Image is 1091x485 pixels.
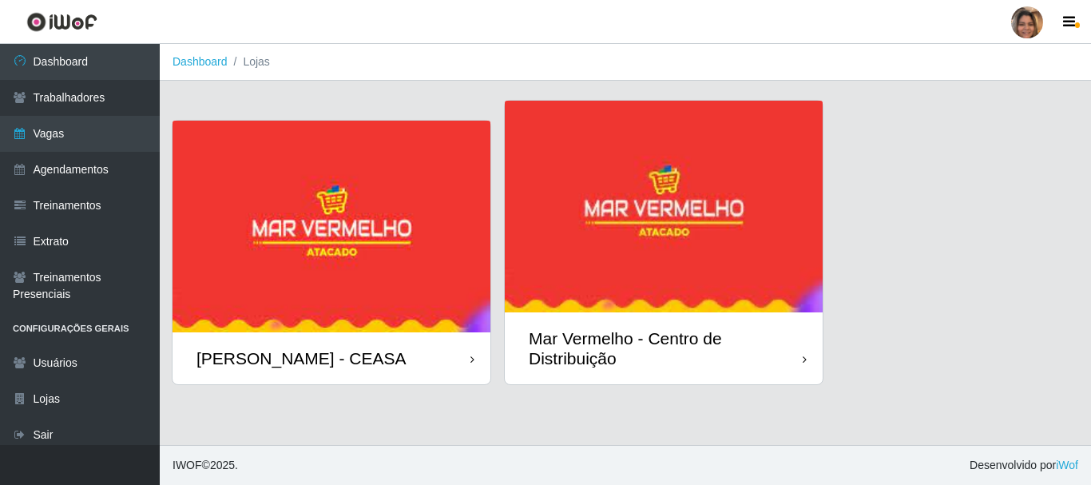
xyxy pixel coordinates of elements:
[173,121,490,384] a: [PERSON_NAME] - CEASA
[970,457,1078,474] span: Desenvolvido por
[196,348,407,368] div: [PERSON_NAME] - CEASA
[1056,459,1078,471] a: iWof
[173,55,228,68] a: Dashboard
[505,101,823,312] img: cardImg
[173,121,490,332] img: cardImg
[173,457,238,474] span: © 2025 .
[228,54,270,70] li: Lojas
[505,101,823,384] a: Mar Vermelho - Centro de Distribuição
[160,44,1091,81] nav: breadcrumb
[173,459,202,471] span: IWOF
[26,12,97,32] img: CoreUI Logo
[529,328,803,368] div: Mar Vermelho - Centro de Distribuição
